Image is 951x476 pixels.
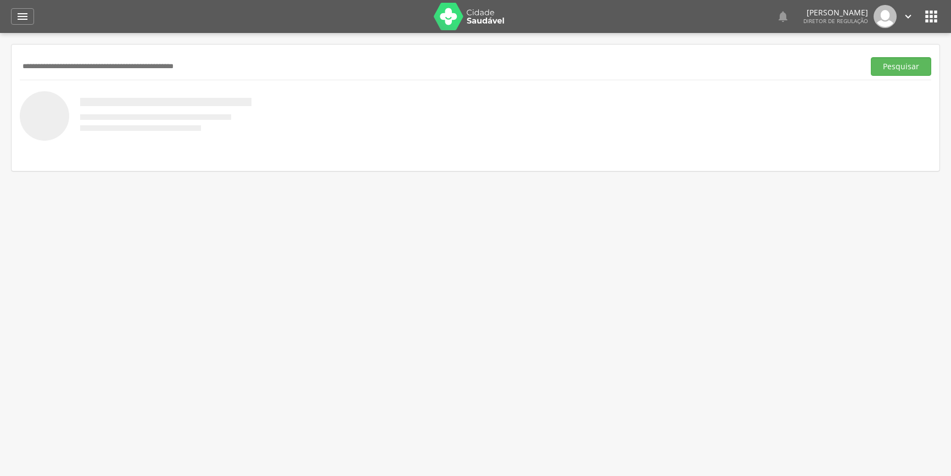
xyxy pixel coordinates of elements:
[11,8,34,25] a: 
[922,8,940,25] i: 
[776,5,790,28] a: 
[776,10,790,23] i: 
[902,5,914,28] a: 
[803,17,868,25] span: Diretor de regulação
[902,10,914,23] i: 
[16,10,29,23] i: 
[871,57,931,76] button: Pesquisar
[803,9,868,16] p: [PERSON_NAME]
